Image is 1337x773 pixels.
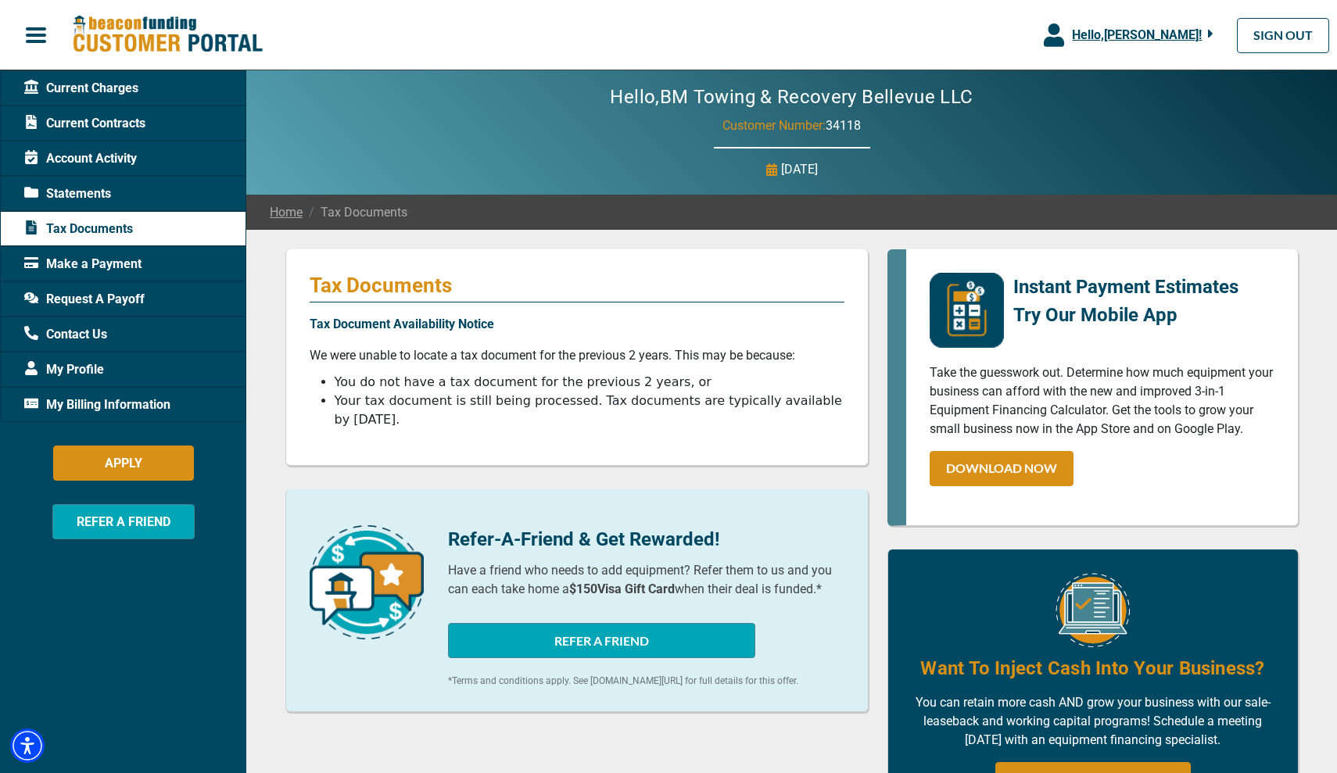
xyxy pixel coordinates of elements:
[24,325,107,344] span: Contact Us
[10,728,45,763] div: Accessibility Menu
[24,290,145,309] span: Request A Payoff
[24,79,138,98] span: Current Charges
[310,525,424,639] img: refer-a-friend-icon.png
[310,315,844,334] p: Tax Document Availability Notice
[912,693,1274,750] p: You can retain more cash AND grow your business with our sale-leaseback and working capital progr...
[448,525,844,553] p: Refer-A-Friend & Get Rewarded!
[24,184,111,203] span: Statements
[930,363,1274,438] p: Take the guesswork out. Determine how much equipment your business can afford with the new and im...
[448,623,755,658] button: REFER A FRIEND
[826,118,861,133] span: 34118
[930,451,1074,486] a: DOWNLOAD NOW
[52,504,195,539] button: REFER A FRIEND
[448,561,844,599] p: Have a friend who needs to add equipment? Refer them to us and you can each take home a when thei...
[1072,27,1202,42] span: Hello, [PERSON_NAME] !
[335,373,844,392] li: You do not have a tax document for the previous 2 years, or
[310,346,844,365] p: We were unable to locate a tax document for the previous 2 years. This may be because:
[920,655,1264,682] h4: Want To Inject Cash Into Your Business?
[563,86,1020,109] h2: Hello, BM Towing & Recovery Bellevue LLC
[53,446,194,481] button: APPLY
[335,392,844,429] li: Your tax document is still being processed. Tax documents are typically available by [DATE].
[781,160,818,179] p: [DATE]
[722,118,826,133] span: Customer Number:
[930,273,1004,348] img: mobile-app-logo.png
[24,114,145,133] span: Current Contracts
[1056,573,1130,647] img: Equipment Financing Online Image
[24,360,104,379] span: My Profile
[303,203,407,222] span: Tax Documents
[310,273,844,298] p: Tax Documents
[24,220,133,238] span: Tax Documents
[24,149,137,168] span: Account Activity
[448,674,844,688] p: *Terms and conditions apply. See [DOMAIN_NAME][URL] for full details for this offer.
[1013,301,1238,329] p: Try Our Mobile App
[1237,18,1329,53] a: SIGN OUT
[24,395,170,414] span: My Billing Information
[270,203,303,222] a: Home
[569,582,675,596] b: $150 Visa Gift Card
[24,255,142,274] span: Make a Payment
[1013,273,1238,301] p: Instant Payment Estimates
[72,15,263,55] img: Beacon Funding Customer Portal Logo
